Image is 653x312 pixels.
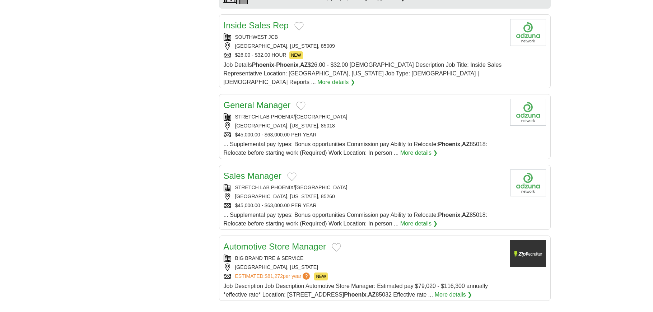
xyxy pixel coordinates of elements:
[332,243,341,252] button: Add to favorite jobs
[510,169,546,196] img: Company logo
[224,113,504,121] div: STRETCH LAB PHOENIX/[GEOGRAPHIC_DATA]
[462,212,470,218] strong: AZ
[224,264,504,271] div: [GEOGRAPHIC_DATA], [US_STATE]
[510,99,546,126] img: Company logo
[303,273,310,280] span: ?
[462,141,470,147] strong: AZ
[276,62,298,68] strong: Phoenix
[224,62,502,85] span: Job Details - , $26.00 - $32.00 [DEMOGRAPHIC_DATA] Description Job Title: Inside Sales Representa...
[224,283,488,298] span: Job Description Job Description Automotive Store Manager: Estimated pay $79,020 - $116,300 annual...
[224,242,326,251] a: Automotive Store Manager
[400,219,438,228] a: More details ❯
[224,212,488,227] span: ... Supplemental pay types: Bonus opportunities Commission pay Ability to Relocate: , 85018: Relo...
[317,78,355,87] a: More details ❯
[224,33,504,41] div: SOUTHWEST JCB
[224,171,281,181] a: Sales Manager
[252,62,274,68] strong: Phoenix
[224,131,504,139] div: $45,000.00 - $63,000.00 PER YEAR
[235,273,312,280] a: ESTIMATED:$81,272per year?
[368,292,376,298] strong: AZ
[224,42,504,50] div: [GEOGRAPHIC_DATA], [US_STATE], 85009
[400,149,438,157] a: More details ❯
[438,141,460,147] strong: Phoenix
[265,273,283,279] span: $81,272
[224,141,488,156] span: ... Supplemental pay types: Bonus opportunities Commission pay Ability to Relocate: , 85018: Relo...
[438,212,460,218] strong: Phoenix
[344,292,366,298] strong: Phoenix
[289,51,303,59] span: NEW
[224,184,504,191] div: STRETCH LAB PHOENIX/[GEOGRAPHIC_DATA]
[296,102,305,110] button: Add to favorite jobs
[300,62,308,68] strong: AZ
[224,122,504,130] div: [GEOGRAPHIC_DATA], [US_STATE], 85018
[287,172,297,181] button: Add to favorite jobs
[224,100,291,110] a: General Manager
[224,20,289,30] a: Inside Sales Rep
[224,255,504,262] div: BIG BRAND TIRE & SERVICE
[510,240,546,267] img: Company logo
[224,202,504,209] div: $45,000.00 - $63,000.00 PER YEAR
[510,19,546,46] img: Company logo
[314,273,328,280] span: NEW
[294,22,304,31] button: Add to favorite jobs
[224,193,504,200] div: [GEOGRAPHIC_DATA], [US_STATE], 85260
[435,290,472,299] a: More details ❯
[224,51,504,59] div: $26.00 - $32.00 HOUR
